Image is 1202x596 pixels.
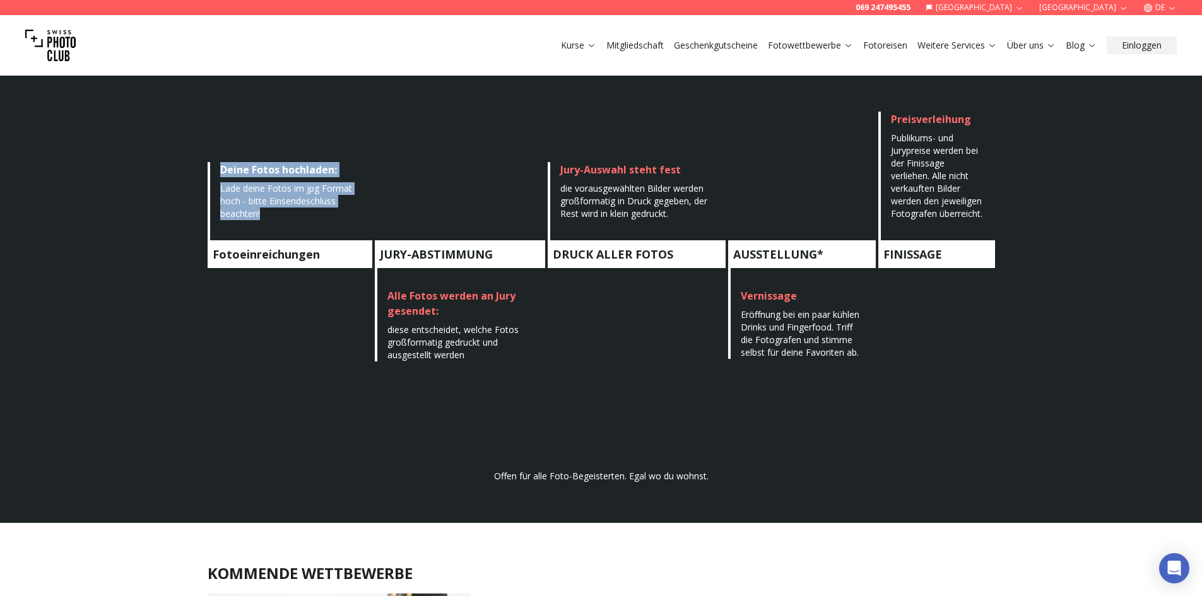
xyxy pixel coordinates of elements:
[878,240,994,268] h4: FINISSAGE
[387,289,516,318] span: Alle Fotos werden an Jury gesendet:
[741,289,797,303] span: Vernissage
[606,39,664,52] a: Mitgliedschaft
[375,240,545,268] h4: JURY-ABSTIMMUNG
[1107,37,1177,54] button: Einloggen
[768,39,853,52] a: Fotowettbewerbe
[601,37,669,54] button: Mitgliedschaft
[561,39,596,52] a: Kurse
[917,39,997,52] a: Weitere Services
[220,182,362,220] div: Lade deine Fotos im jpg Format hoch - bitte Einsendeschluss beachten!
[763,37,858,54] button: Fotowettbewerbe
[728,240,876,268] h4: AUSSTELLUNG*
[1061,37,1102,54] button: Blog
[1066,39,1097,52] a: Blog
[208,563,995,583] h2: KOMMENDE WETTBEWERBE
[220,162,362,177] div: Deine Fotos hochladen:
[674,39,758,52] a: Geschenkgutscheine
[912,37,1002,54] button: Weitere Services
[891,132,982,219] span: Publikums- und Jurypreise werden bei der Finissage verliehen. Alle nicht verkauften Bilder werden...
[208,240,372,268] h4: Fotoeinreichungen
[741,308,859,358] span: Eröffnung bei ein paar kühlen Drinks und Fingerfood. Triff die Fotografen und stimme selbst für d...
[548,240,726,268] h4: DRUCK ALLER FOTOS
[480,470,722,482] p: Offen für alle Foto-Begeisterten. Egal wo du wohnst.
[1002,37,1061,54] button: Über uns
[556,37,601,54] button: Kurse
[863,39,907,52] a: Fotoreisen
[387,324,519,361] span: diese entscheidet, welche Fotos großformatig gedruckt und ausgestellt werden
[1159,553,1189,583] div: Open Intercom Messenger
[560,163,681,177] span: Jury-Auswahl steht fest
[560,182,707,219] span: die vorausgewählten Bilder werden großformatig in Druck gegeben, der Rest wird in klein gedruckt.
[669,37,763,54] button: Geschenkgutscheine
[856,3,910,13] a: 069 247495455
[25,20,76,71] img: Swiss photo club
[1007,39,1056,52] a: Über uns
[891,112,971,126] span: Preisverleihung
[858,37,912,54] button: Fotoreisen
